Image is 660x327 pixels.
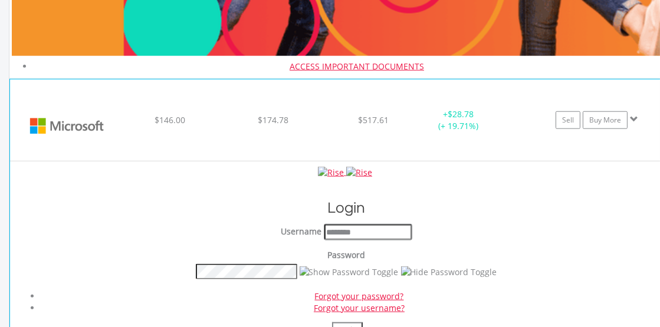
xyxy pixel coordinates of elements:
[358,114,389,125] span: $517.61
[314,302,405,313] a: Forgot your username?
[290,61,424,72] a: Access Important Documents
[315,290,404,302] a: Forgot your password?
[300,266,399,278] img: Show Password Toggle
[448,108,474,120] span: $28.78
[155,114,185,125] span: $146.00
[346,167,372,179] img: Rise
[258,114,288,125] span: $174.78
[318,167,344,179] img: Rise
[414,108,503,132] div: + (+ 19.71%)
[583,111,628,129] a: Buy More
[281,226,322,237] label: Username
[556,111,580,129] a: Sell
[327,249,365,261] label: Password
[16,94,117,158] img: EQU.US.MSFT.png
[401,266,497,278] img: Hide Password Toggle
